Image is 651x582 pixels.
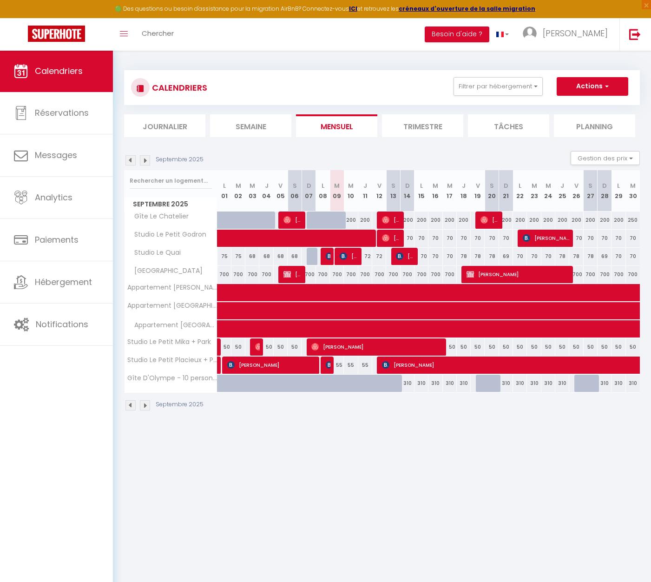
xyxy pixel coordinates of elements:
[468,114,549,137] li: Tâches
[227,356,316,374] span: [PERSON_NAME]
[584,338,598,356] div: 50
[612,266,625,283] div: 700
[598,230,612,247] div: 70
[349,5,357,13] a: ICI
[126,230,209,240] span: Studio Le Petit Godron
[499,375,513,392] div: 310
[504,181,508,190] abbr: D
[150,77,207,98] h3: CALENDRIERS
[307,181,311,190] abbr: D
[612,212,625,229] div: 200
[541,375,555,392] div: 310
[454,77,543,96] button: Filtrer par hébergement
[569,212,583,229] div: 200
[126,212,191,222] span: Gîte Le Chatelier
[358,357,372,374] div: 55
[513,248,527,265] div: 70
[425,26,489,42] button: Besoin d'aide ?
[443,266,457,283] div: 700
[126,320,219,331] span: Appartement [GEOGRAPHIC_DATA]
[555,248,569,265] div: 78
[457,375,471,392] div: 310
[527,375,541,392] div: 310
[527,212,541,229] div: 200
[555,375,569,392] div: 310
[612,248,625,265] div: 70
[490,181,494,190] abbr: S
[278,181,283,190] abbr: V
[274,248,288,265] div: 68
[396,247,414,265] span: [PERSON_NAME]
[372,266,386,283] div: 700
[471,230,485,247] div: 70
[35,192,72,203] span: Analytics
[126,357,219,364] span: Studio Le Petit Placieux + Park
[405,181,410,190] abbr: D
[414,248,428,265] div: 70
[485,230,499,247] div: 70
[35,276,92,288] span: Hébergement
[274,338,288,356] div: 50
[485,338,499,356] div: 50
[293,181,297,190] abbr: S
[480,211,499,229] span: [PERSON_NAME]
[626,170,640,212] th: 30
[259,266,273,283] div: 700
[626,375,640,392] div: 310
[217,338,231,356] div: 50
[126,266,205,276] span: [GEOGRAPHIC_DATA]
[377,181,381,190] abbr: V
[330,357,344,374] div: 55
[554,114,635,137] li: Planning
[36,318,88,330] span: Notifications
[584,212,598,229] div: 200
[598,338,612,356] div: 50
[401,212,414,229] div: 200
[217,266,231,283] div: 700
[557,77,628,96] button: Actions
[372,170,386,212] th: 12
[527,338,541,356] div: 50
[311,338,441,356] span: [PERSON_NAME]
[433,181,438,190] abbr: M
[485,170,499,212] th: 20
[499,230,513,247] div: 70
[245,170,259,212] th: 03
[316,170,330,212] th: 08
[386,170,400,212] th: 13
[382,211,401,229] span: [PERSON_NAME]
[476,181,480,190] abbr: V
[259,338,273,356] div: 50
[126,284,219,291] span: Appartement [PERSON_NAME] Thermal pour 6 Personnes, Garage
[612,338,625,356] div: 50
[322,181,324,190] abbr: L
[420,181,423,190] abbr: L
[288,170,302,212] th: 06
[499,170,513,212] th: 21
[330,170,344,212] th: 09
[516,18,619,51] a: ... [PERSON_NAME]
[126,248,183,258] span: Studio Le Quai
[344,212,358,229] div: 200
[414,266,428,283] div: 700
[414,170,428,212] th: 15
[130,172,212,189] input: Rechercher un logement...
[457,212,471,229] div: 200
[541,338,555,356] div: 50
[443,248,457,265] div: 70
[156,155,204,164] p: Septembre 2025
[523,229,569,247] span: [PERSON_NAME]
[574,181,579,190] abbr: V
[584,248,598,265] div: 78
[35,107,89,119] span: Réservations
[414,212,428,229] div: 200
[340,247,358,265] span: [PERSON_NAME]
[302,170,316,212] th: 07
[401,170,414,212] th: 14
[142,28,174,38] span: Chercher
[358,266,372,283] div: 700
[344,170,358,212] th: 10
[467,265,569,283] span: [PERSON_NAME]
[363,181,367,190] abbr: J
